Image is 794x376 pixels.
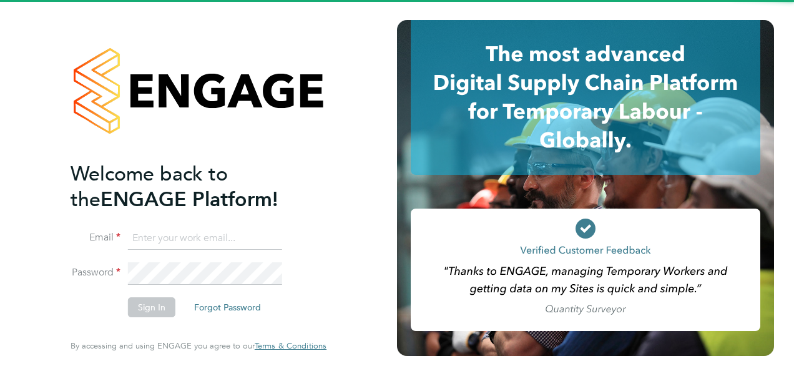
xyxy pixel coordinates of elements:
[71,231,120,244] label: Email
[128,227,282,250] input: Enter your work email...
[71,162,228,212] span: Welcome back to the
[71,266,120,279] label: Password
[71,161,314,212] h2: ENGAGE Platform!
[255,341,326,351] a: Terms & Conditions
[71,340,326,351] span: By accessing and using ENGAGE you agree to our
[255,340,326,351] span: Terms & Conditions
[184,297,271,317] button: Forgot Password
[128,297,175,317] button: Sign In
